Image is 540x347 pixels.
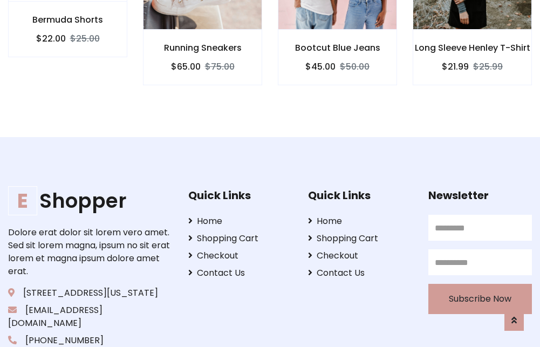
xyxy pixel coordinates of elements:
h6: $65.00 [171,62,201,72]
h6: Long Sleeve Henley T-Shirt [413,43,531,53]
a: Contact Us [188,267,292,280]
a: Checkout [308,249,412,262]
button: Subscribe Now [428,284,532,314]
a: Contact Us [308,267,412,280]
p: [STREET_ADDRESS][US_STATE] [8,287,172,300]
del: $25.00 [70,32,100,45]
a: Shopping Cart [188,232,292,245]
h6: Bermuda Shorts [9,15,127,25]
h5: Quick Links [188,189,292,202]
del: $50.00 [340,60,370,73]
h6: $22.00 [36,33,66,44]
a: Shopping Cart [308,232,412,245]
h6: Bootcut Blue Jeans [278,43,397,53]
h5: Newsletter [428,189,532,202]
span: E [8,186,37,215]
h6: $45.00 [305,62,336,72]
a: EShopper [8,189,172,213]
del: $25.99 [473,60,503,73]
del: $75.00 [205,60,235,73]
a: Home [188,215,292,228]
h5: Quick Links [308,189,412,202]
h6: Running Sneakers [143,43,262,53]
p: [EMAIL_ADDRESS][DOMAIN_NAME] [8,304,172,330]
p: Dolore erat dolor sit lorem vero amet. Sed sit lorem magna, ipsum no sit erat lorem et magna ipsu... [8,226,172,278]
h1: Shopper [8,189,172,213]
p: [PHONE_NUMBER] [8,334,172,347]
a: Checkout [188,249,292,262]
a: Home [308,215,412,228]
h6: $21.99 [442,62,469,72]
